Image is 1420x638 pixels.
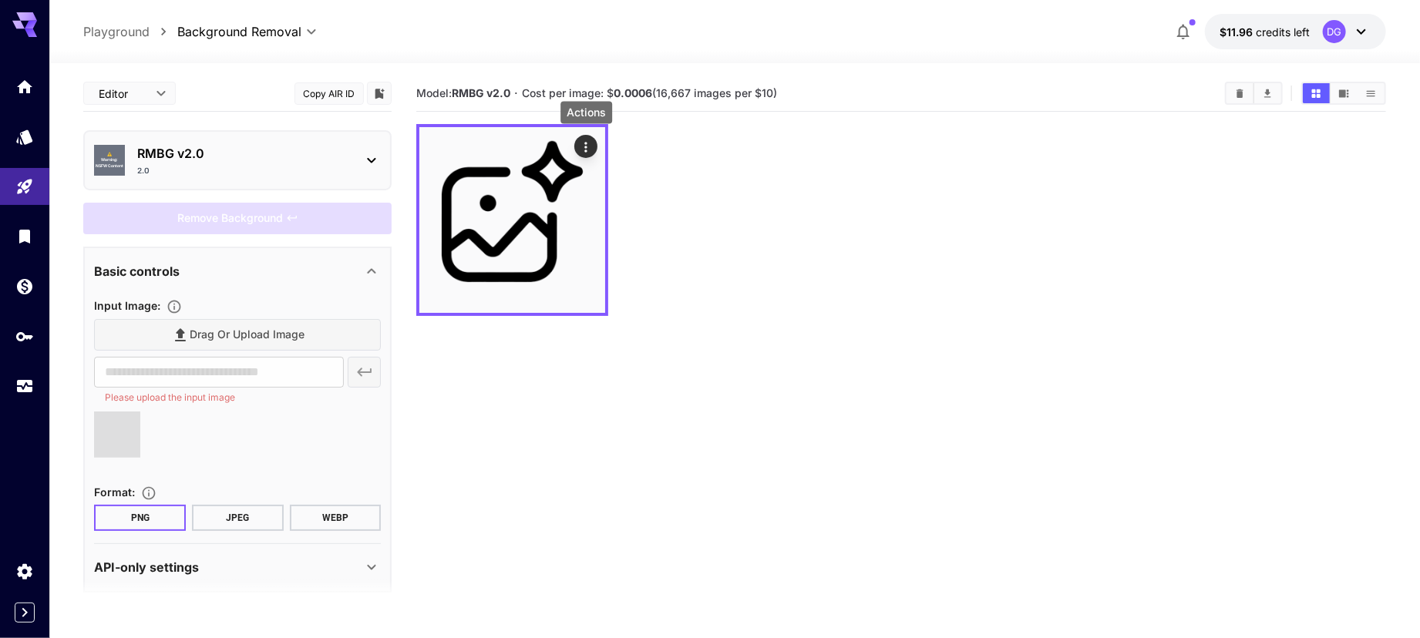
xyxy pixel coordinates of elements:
button: PNG [94,505,186,531]
div: Clear ImagesDownload All [1225,82,1283,105]
p: Please upload the input image [105,390,332,405]
button: Add to library [372,84,386,102]
div: ⚠️Warning:NSFW ContentRMBG v2.02.0 [94,138,381,183]
span: Model: [416,86,510,99]
button: $11.96392DG [1205,14,1386,49]
div: Actions [560,101,612,123]
div: Usage [15,377,34,396]
div: $11.96392 [1220,24,1311,40]
span: Warning: [101,157,118,163]
span: Cost per image: $ (16,667 images per $10) [522,86,777,99]
p: · [514,84,518,102]
div: Show images in grid viewShow images in video viewShow images in list view [1301,82,1386,105]
span: Input Image : [94,299,160,312]
div: Home [15,77,34,96]
div: Models [15,127,34,146]
button: Show images in list view [1358,83,1385,103]
p: Basic controls [94,262,180,280]
button: Copy AIR ID [294,82,364,105]
span: Editor [99,86,146,102]
button: Specifies the input image to be processed. [160,299,188,314]
button: WEBP [290,505,382,531]
div: DG [1323,20,1346,43]
button: Show images in video view [1331,83,1358,103]
a: Playground [83,22,150,41]
button: Choose the file format for the output image. [135,485,163,501]
div: Wallet [15,277,34,296]
img: mV6IhdYjsivhcXOfHl6d8k+395KgasjIAkuQAAAABJRU5ErkJggg== [419,127,605,313]
button: Expand sidebar [15,603,35,623]
span: $11.96 [1220,25,1257,39]
div: Library [15,227,34,246]
div: Settings [15,562,34,581]
span: Background Removal [177,22,301,41]
span: credits left [1257,25,1311,39]
b: RMBG v2.0 [452,86,510,99]
button: Clear Images [1227,83,1253,103]
nav: breadcrumb [83,22,177,41]
button: Show images in grid view [1303,83,1330,103]
p: 2.0 [137,165,150,176]
span: ⚠️ [107,152,112,158]
div: API Keys [15,327,34,346]
div: Basic controls [94,253,381,290]
div: Playground [15,177,34,196]
div: API-only settings [94,549,381,586]
span: NSFW Content [96,163,123,170]
b: 0.0006 [614,86,652,99]
span: Format : [94,485,135,499]
button: JPEG [192,505,284,531]
p: RMBG v2.0 [137,144,350,163]
p: API-only settings [94,558,199,576]
button: Download All [1254,83,1281,103]
div: Actions [574,135,597,158]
